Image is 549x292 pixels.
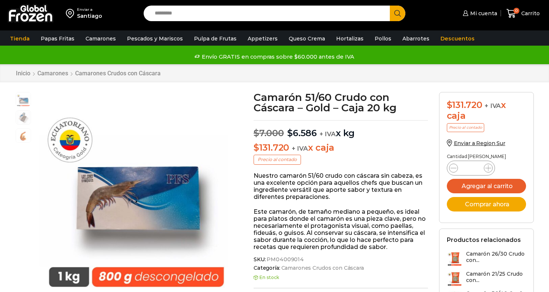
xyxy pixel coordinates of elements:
div: Enviar a [77,7,102,12]
button: Comprar ahora [447,197,526,211]
div: x caja [447,100,526,121]
span: camarón ecuatoriano [16,92,31,107]
span: + IVA [319,130,336,138]
a: Queso Crema [285,32,329,46]
span: Carrito [519,10,540,17]
nav: Breadcrumb [16,70,161,77]
a: Pescados y Mariscos [123,32,187,46]
p: Este camarón, de tamaño mediano a pequeño, es ideal para platos donde el camarón es una pieza cla... [254,208,428,251]
span: Categoría: [254,265,428,271]
span: SKU: [254,256,428,263]
h3: Camarón 26/30 Crudo con... [466,251,526,263]
button: Search button [390,6,405,21]
a: Appetizers [244,32,281,46]
a: Camarones Crudos con Cáscara [280,265,364,271]
p: x caja [254,142,428,153]
span: 0 [513,8,519,14]
a: Camarón 26/30 Crudo con... [447,251,526,267]
span: + IVA [485,102,501,109]
span: $ [447,99,452,110]
p: Precio al contado [254,155,301,164]
span: $ [254,128,259,138]
img: address-field-icon.svg [66,7,77,20]
div: Santiago [77,12,102,20]
p: x kg [254,120,428,139]
bdi: 131.720 [254,142,289,153]
input: Product quantity [464,163,478,173]
a: Pulpa de Frutas [190,32,240,46]
span: Caja camarón [16,111,31,125]
a: Pollos [371,32,395,46]
p: En stock [254,275,428,280]
h1: Camarón 51/60 Crudo con Cáscara – Gold – Caja 20 kg [254,92,428,113]
bdi: 131.720 [447,99,482,110]
a: Camarón 21/25 Crudo con... [447,271,526,287]
bdi: 6.586 [287,128,317,138]
span: camaron-con-cascara [16,129,31,144]
button: Agregar al carrito [447,179,526,193]
a: Tienda [6,32,33,46]
a: Abarrotes [399,32,433,46]
a: Mi cuenta [461,6,497,21]
a: 0 Carrito [505,5,542,22]
a: Inicio [16,70,31,77]
a: Papas Fritas [37,32,78,46]
span: + IVA [292,145,308,152]
a: Camarones [37,70,68,77]
bdi: 7.000 [254,128,284,138]
span: $ [254,142,259,153]
a: Camarones [82,32,120,46]
span: $ [287,128,293,138]
h3: Camarón 21/25 Crudo con... [466,271,526,283]
p: Precio al contado [447,123,484,132]
a: Camarones Crudos con Cáscara [75,70,161,77]
p: Nuestro camarón 51/60 crudo con cáscara sin cabeza, es una excelente opción para aquellos chefs q... [254,172,428,201]
span: Enviar a Region Sur [454,140,505,147]
h2: Productos relacionados [447,236,521,243]
p: Cantidad [PERSON_NAME] [447,154,526,159]
span: PM04009014 [265,256,304,263]
a: Hortalizas [332,32,367,46]
a: Descuentos [437,32,478,46]
span: Mi cuenta [468,10,497,17]
a: Enviar a Region Sur [447,140,505,147]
